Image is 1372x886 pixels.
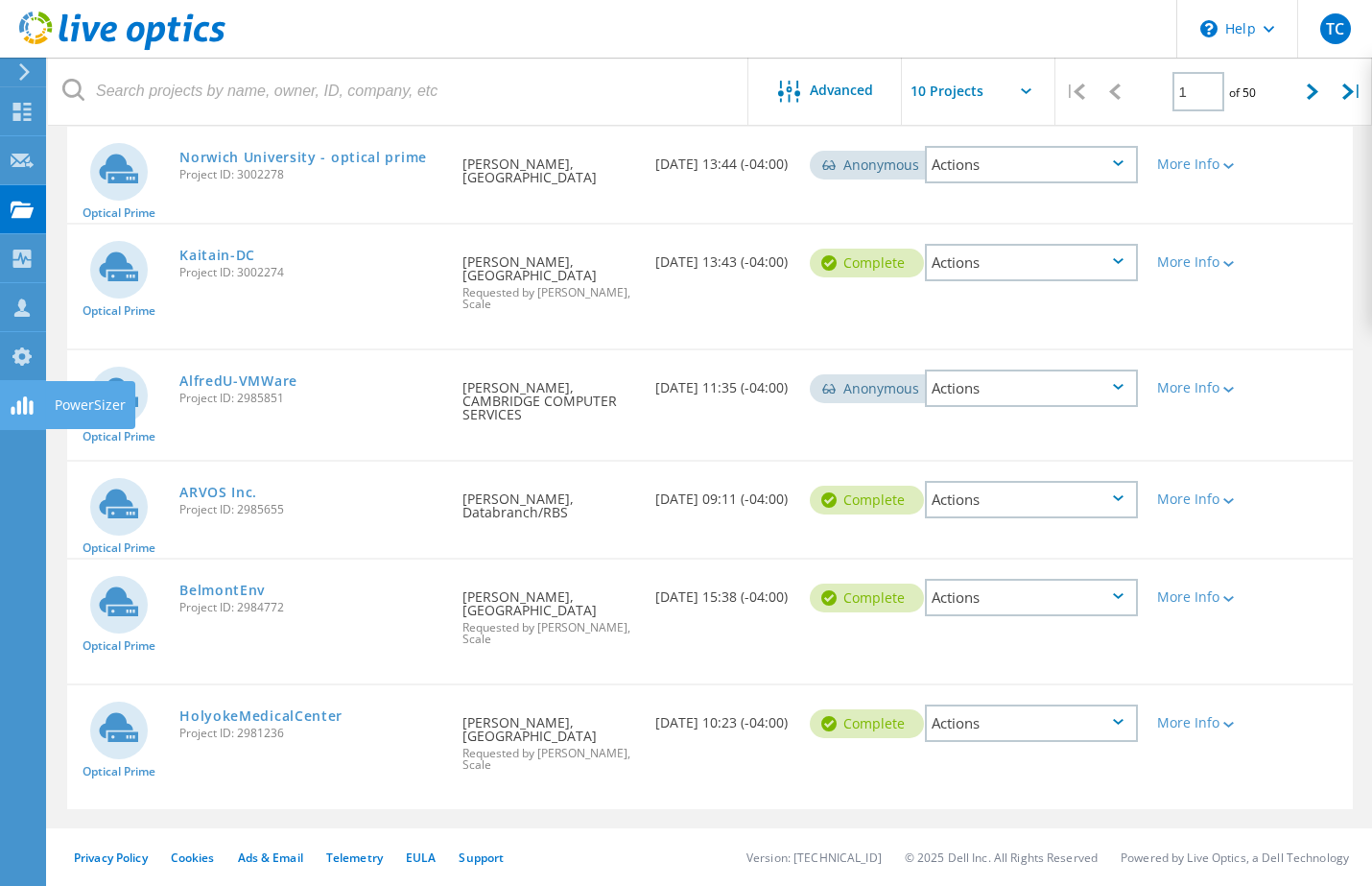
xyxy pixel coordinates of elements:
[1157,590,1241,604] div: More Info
[810,709,924,738] div: Complete
[1333,58,1372,126] div: |
[1326,21,1344,36] span: TC
[810,486,924,515] div: Complete
[462,622,636,645] span: Requested by [PERSON_NAME], Scale
[406,850,436,866] a: EULA
[646,225,800,288] div: [DATE] 13:43 (-04:00)
[905,850,1098,866] li: © 2025 Dell Inc. All Rights Reserved
[83,305,155,317] span: Optical Prime
[925,579,1137,616] div: Actions
[810,151,938,180] div: Anonymous
[462,748,636,771] span: Requested by [PERSON_NAME], Scale
[83,766,155,778] span: Optical Prime
[810,374,938,403] div: Anonymous
[925,146,1137,183] div: Actions
[453,462,646,539] div: [PERSON_NAME], Databranch/RBS
[1229,84,1256,101] span: of 50
[326,850,383,866] a: Telemetry
[1157,255,1241,269] div: More Info
[179,267,443,278] span: Project ID: 3002274
[1055,58,1095,126] div: |
[1121,850,1349,866] li: Powered by Live Optics, a Dell Technology
[646,685,800,749] div: [DATE] 10:23 (-04:00)
[646,127,800,190] div: [DATE] 13:44 (-04:00)
[453,225,646,329] div: [PERSON_NAME], [GEOGRAPHIC_DATA]
[810,584,924,612] div: Complete
[179,728,443,739] span: Project ID: 2981236
[646,350,800,414] div: [DATE] 11:35 (-04:00)
[925,481,1137,518] div: Actions
[83,640,155,652] span: Optical Prime
[83,207,155,219] span: Optical Prime
[179,249,255,262] a: Kaitain-DC
[179,584,265,597] a: BelmontEnv
[1157,492,1241,506] div: More Info
[453,127,646,204] div: [PERSON_NAME], [GEOGRAPHIC_DATA]
[925,244,1137,281] div: Actions
[925,705,1137,742] div: Actions
[1157,157,1241,171] div: More Info
[179,374,297,388] a: AlfredU-VMWare
[179,486,257,499] a: ARVOS Inc.
[459,850,504,866] a: Support
[55,398,126,412] div: PowerSizer
[1200,20,1218,37] svg: \n
[646,462,800,525] div: [DATE] 09:11 (-04:00)
[810,84,873,97] span: Advanced
[1157,716,1241,730] div: More Info
[179,393,443,404] span: Project ID: 2985851
[171,850,215,866] a: Cookies
[810,249,924,277] div: Complete
[925,370,1137,407] div: Actions
[238,850,303,866] a: Ads & Email
[646,560,800,623] div: [DATE] 15:38 (-04:00)
[453,685,646,790] div: [PERSON_NAME], [GEOGRAPHIC_DATA]
[74,850,148,866] a: Privacy Policy
[19,40,225,54] a: Live Optics Dashboard
[179,602,443,613] span: Project ID: 2984772
[453,560,646,664] div: [PERSON_NAME], [GEOGRAPHIC_DATA]
[746,850,882,866] li: Version: [TECHNICAL_ID]
[179,504,443,515] span: Project ID: 2985655
[179,169,443,180] span: Project ID: 3002278
[462,287,636,310] span: Requested by [PERSON_NAME], Scale
[83,431,155,443] span: Optical Prime
[453,350,646,441] div: [PERSON_NAME], CAMBRIDGE COMPUTER SERVICES
[179,151,427,164] a: Norwich University - optical prime
[48,58,749,125] input: Search projects by name, owner, ID, company, etc
[1157,381,1241,395] div: More Info
[179,709,343,723] a: HolyokeMedicalCenter
[83,542,155,554] span: Optical Prime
